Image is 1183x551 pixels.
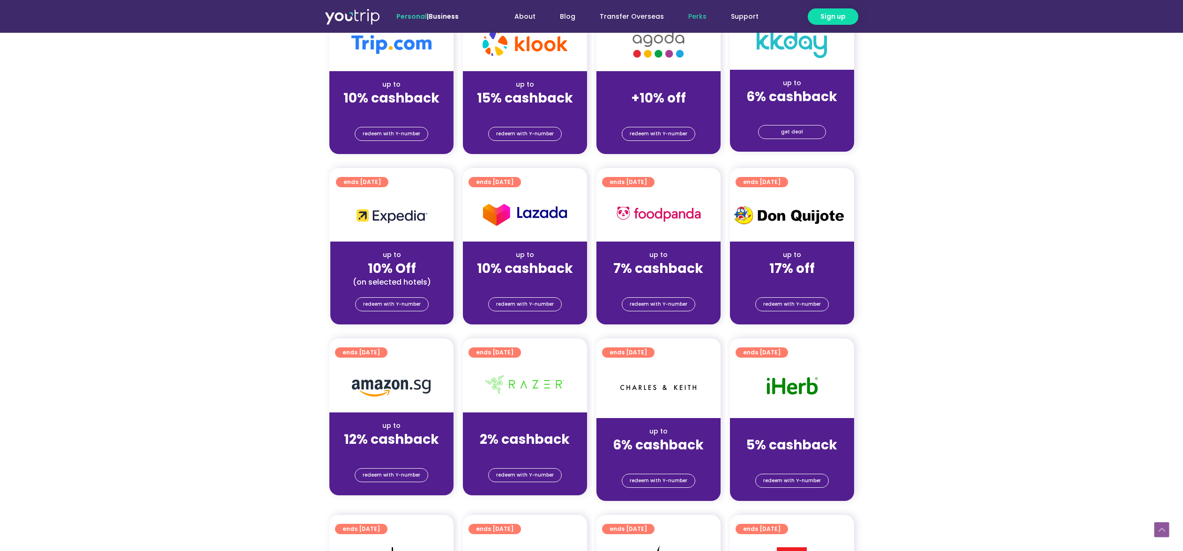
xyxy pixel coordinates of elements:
div: up to [737,250,847,260]
nav: Menu [484,8,771,25]
span: ends [DATE] [342,347,380,358]
strong: +10% off [631,89,686,107]
strong: 12% cashback [344,430,439,448]
span: ends [DATE] [476,524,513,534]
span: redeem with Y-number [630,298,687,311]
div: up to [737,78,847,88]
span: Sign up [820,12,846,22]
a: redeem with Y-number [355,297,429,311]
div: (for stays only) [470,277,580,287]
span: redeem with Y-number [763,298,821,311]
a: redeem with Y-number [622,297,695,311]
div: (for stays only) [737,454,847,463]
a: ends [DATE] [335,524,387,534]
a: ends [DATE] [736,177,788,187]
div: (on selected hotels) [338,277,446,287]
div: (for stays only) [604,277,713,287]
div: (for stays only) [604,107,713,117]
strong: 10% Off [368,259,416,278]
a: ends [DATE] [602,177,655,187]
a: ends [DATE] [602,347,655,358]
strong: 5% cashback [746,436,837,454]
div: up to [604,426,713,436]
a: ends [DATE] [336,177,388,187]
a: redeem with Y-number [355,468,428,482]
span: up to [650,80,667,89]
span: ends [DATE] [610,347,647,358]
a: ends [DATE] [469,347,521,358]
a: Sign up [808,8,858,25]
a: get deal [758,125,826,139]
div: (for stays only) [470,448,580,458]
strong: 6% cashback [746,88,837,106]
strong: 10% cashback [477,259,573,278]
span: redeem with Y-number [363,298,421,311]
span: | [396,12,459,21]
a: ends [DATE] [602,524,655,534]
span: redeem with Y-number [630,127,687,140]
a: redeem with Y-number [755,297,829,311]
span: redeem with Y-number [363,469,420,482]
a: ends [DATE] [736,347,788,358]
strong: 7% cashback [613,259,703,278]
a: redeem with Y-number [755,474,829,488]
div: (for stays only) [470,107,580,117]
span: redeem with Y-number [496,127,554,140]
strong: 10% cashback [343,89,439,107]
span: ends [DATE] [342,524,380,534]
a: redeem with Y-number [488,127,562,141]
a: ends [DATE] [469,177,521,187]
a: ends [DATE] [736,524,788,534]
div: up to [470,250,580,260]
strong: 6% cashback [613,436,704,454]
a: redeem with Y-number [488,468,562,482]
span: ends [DATE] [343,177,381,187]
span: redeem with Y-number [496,469,554,482]
a: redeem with Y-number [488,297,562,311]
div: (for stays only) [604,454,713,463]
span: ends [DATE] [476,347,513,358]
span: redeem with Y-number [630,474,687,487]
span: ends [DATE] [743,347,781,358]
div: up to [337,421,446,431]
span: ends [DATE] [610,524,647,534]
div: up to [470,421,580,431]
span: ends [DATE] [610,177,647,187]
span: ends [DATE] [476,177,513,187]
div: up to [737,426,847,436]
a: ends [DATE] [469,524,521,534]
strong: 17% off [769,259,815,278]
a: Blog [548,8,588,25]
span: redeem with Y-number [363,127,420,140]
strong: 2% cashback [480,430,570,448]
span: redeem with Y-number [763,474,821,487]
a: redeem with Y-number [622,127,695,141]
span: ends [DATE] [743,524,781,534]
div: (for stays only) [337,107,446,117]
span: Personal [396,12,427,21]
span: ends [DATE] [743,177,781,187]
div: up to [338,250,446,260]
a: Business [429,12,459,21]
a: About [502,8,548,25]
a: Transfer Overseas [588,8,676,25]
div: up to [604,250,713,260]
div: (for stays only) [337,448,446,458]
span: get deal [781,125,803,139]
a: ends [DATE] [335,347,387,358]
a: Support [719,8,771,25]
span: redeem with Y-number [496,298,554,311]
strong: 15% cashback [477,89,573,107]
div: (for stays only) [737,277,847,287]
a: redeem with Y-number [355,127,428,141]
div: up to [470,80,580,89]
div: (for stays only) [737,105,847,115]
a: Perks [676,8,719,25]
div: up to [337,80,446,89]
a: redeem with Y-number [622,474,695,488]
